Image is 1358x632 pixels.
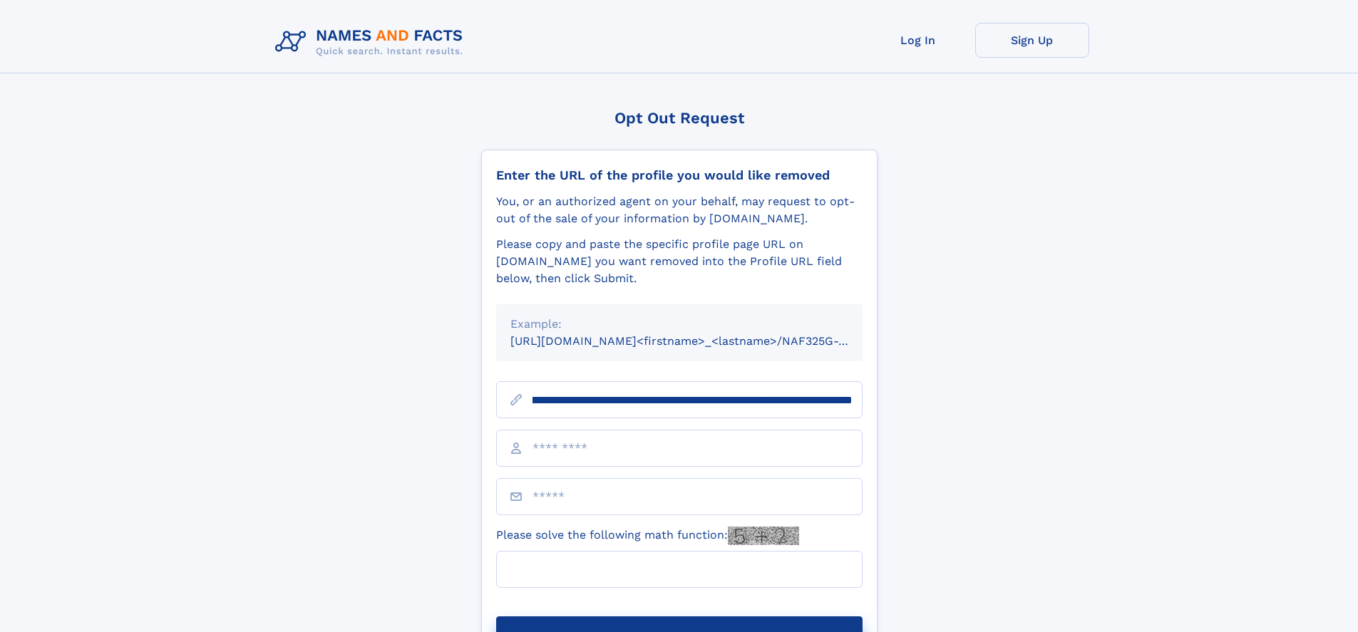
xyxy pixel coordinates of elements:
[510,334,890,348] small: [URL][DOMAIN_NAME]<firstname>_<lastname>/NAF325G-xxxxxxxx
[496,167,863,183] div: Enter the URL of the profile you would like removed
[861,23,975,58] a: Log In
[269,23,475,61] img: Logo Names and Facts
[496,527,799,545] label: Please solve the following math function:
[496,236,863,287] div: Please copy and paste the specific profile page URL on [DOMAIN_NAME] you want removed into the Pr...
[975,23,1089,58] a: Sign Up
[496,193,863,227] div: You, or an authorized agent on your behalf, may request to opt-out of the sale of your informatio...
[481,109,878,127] div: Opt Out Request
[510,316,848,333] div: Example:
